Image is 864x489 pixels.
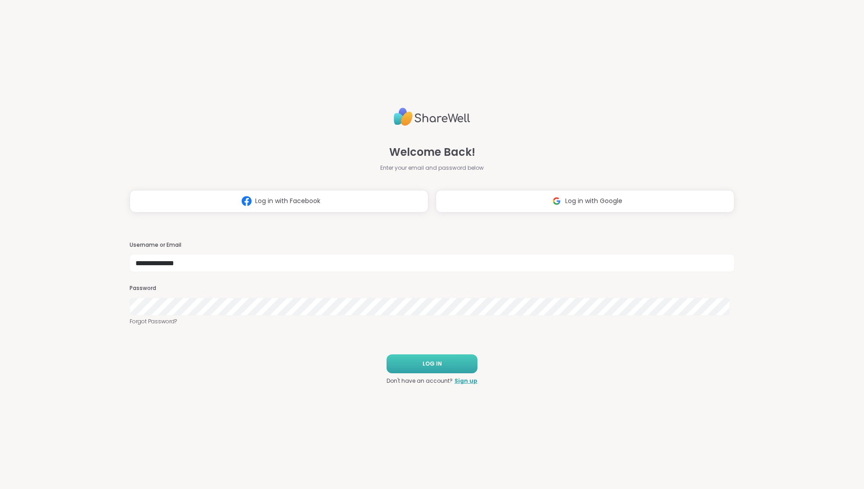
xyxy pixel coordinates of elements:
img: ShareWell Logomark [548,193,565,209]
h3: Password [130,285,734,292]
span: LOG IN [423,360,442,368]
img: ShareWell Logo [394,104,470,130]
img: ShareWell Logomark [238,193,255,209]
a: Sign up [454,377,477,385]
a: Forgot Password? [130,317,734,326]
button: LOG IN [387,354,477,373]
button: Log in with Facebook [130,190,428,213]
h3: Username or Email [130,241,734,249]
span: Don't have an account? [387,377,453,385]
span: Enter your email and password below [380,164,484,172]
button: Log in with Google [436,190,734,213]
span: Log in with Google [565,196,622,206]
span: Log in with Facebook [255,196,320,206]
span: Welcome Back! [389,144,475,160]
